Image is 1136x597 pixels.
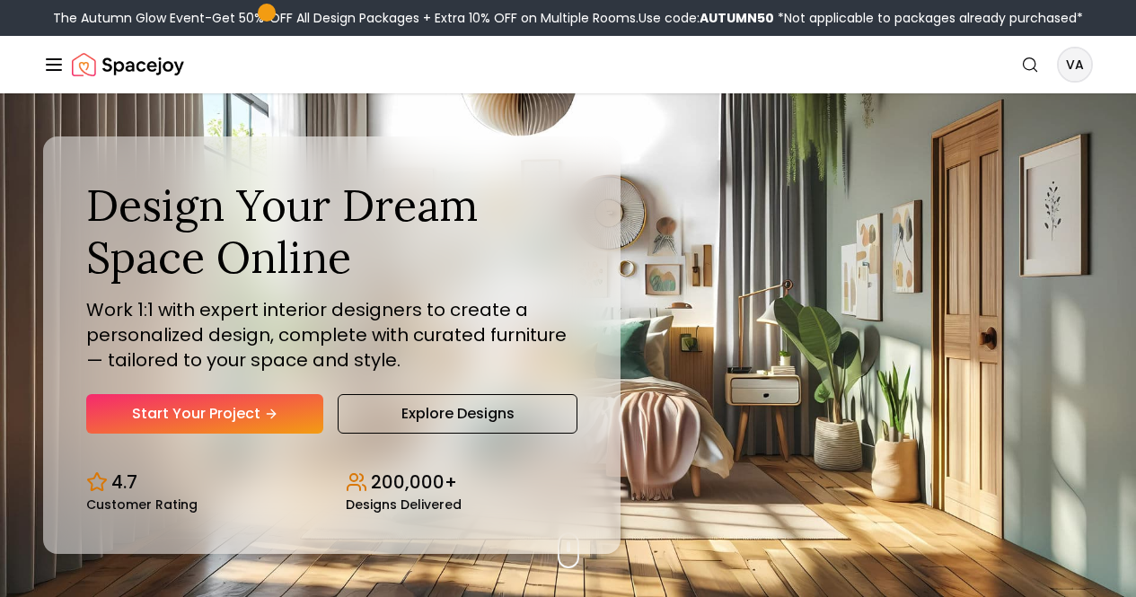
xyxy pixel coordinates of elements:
a: Start Your Project [86,394,323,434]
span: VA [1059,48,1091,81]
a: Spacejoy [72,47,184,83]
p: 4.7 [111,470,137,495]
small: Designs Delivered [346,498,462,511]
img: Spacejoy Logo [72,47,184,83]
button: VA [1057,47,1093,83]
span: *Not applicable to packages already purchased* [774,9,1083,27]
small: Customer Rating [86,498,198,511]
span: Use code: [638,9,774,27]
p: Work 1:1 with expert interior designers to create a personalized design, complete with curated fu... [86,297,577,373]
b: AUTUMN50 [700,9,774,27]
div: Design stats [86,455,577,511]
p: 200,000+ [371,470,457,495]
nav: Global [43,36,1093,93]
div: The Autumn Glow Event-Get 50% OFF All Design Packages + Extra 10% OFF on Multiple Rooms. [53,9,1083,27]
h1: Design Your Dream Space Online [86,180,577,283]
a: Explore Designs [338,394,577,434]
